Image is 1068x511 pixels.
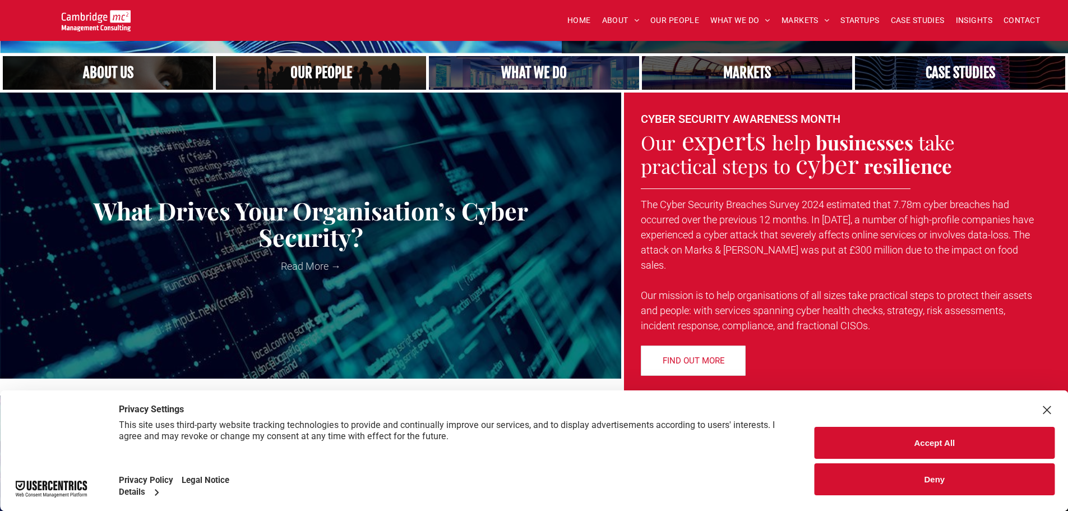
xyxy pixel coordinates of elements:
[3,56,213,90] a: Close up of woman's face, centered on her eyes
[641,346,746,376] a: FIND OUT MORE
[641,129,676,155] span: Our
[641,129,955,179] span: take practical steps to
[62,12,131,24] a: Your Business Transformed | Cambridge Management Consulting
[62,10,131,31] img: Go to Homepage
[641,112,840,126] font: CYBER SECURITY AWARENESS MONTH
[855,56,1065,90] a: CASE STUDIES | See an Overview of All Our Case Studies | Cambridge Management Consulting
[641,289,1032,332] span: Our mission is to help organisations of all sizes take practical steps to protect their assets an...
[429,56,639,90] a: A yoga teacher lifting his whole body off the ground in the peacock pose
[796,146,859,180] span: cyber
[816,129,913,155] strong: businesses
[562,12,597,29] a: HOME
[8,259,613,274] a: Read More →
[645,12,705,29] a: OUR PEOPLE
[776,12,835,29] a: MARKETS
[597,12,645,29] a: ABOUT
[663,347,725,375] span: FIND OUT MORE
[8,197,613,251] a: What Drives Your Organisation’s Cyber Security?
[772,129,811,155] span: help
[835,12,885,29] a: STARTUPS
[998,12,1046,29] a: CONTACT
[864,153,952,179] strong: resilience
[642,56,852,90] a: Our Markets | Cambridge Management Consulting
[705,12,776,29] a: WHAT WE DO
[216,56,426,90] a: A crowd in silhouette at sunset, on a rise or lookout point
[682,123,766,156] span: experts
[950,12,998,29] a: INSIGHTS
[641,199,1034,271] span: The Cyber Security Breaches Survey 2024 estimated that 7.78m cyber breaches had occurred over the...
[885,12,950,29] a: CASE STUDIES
